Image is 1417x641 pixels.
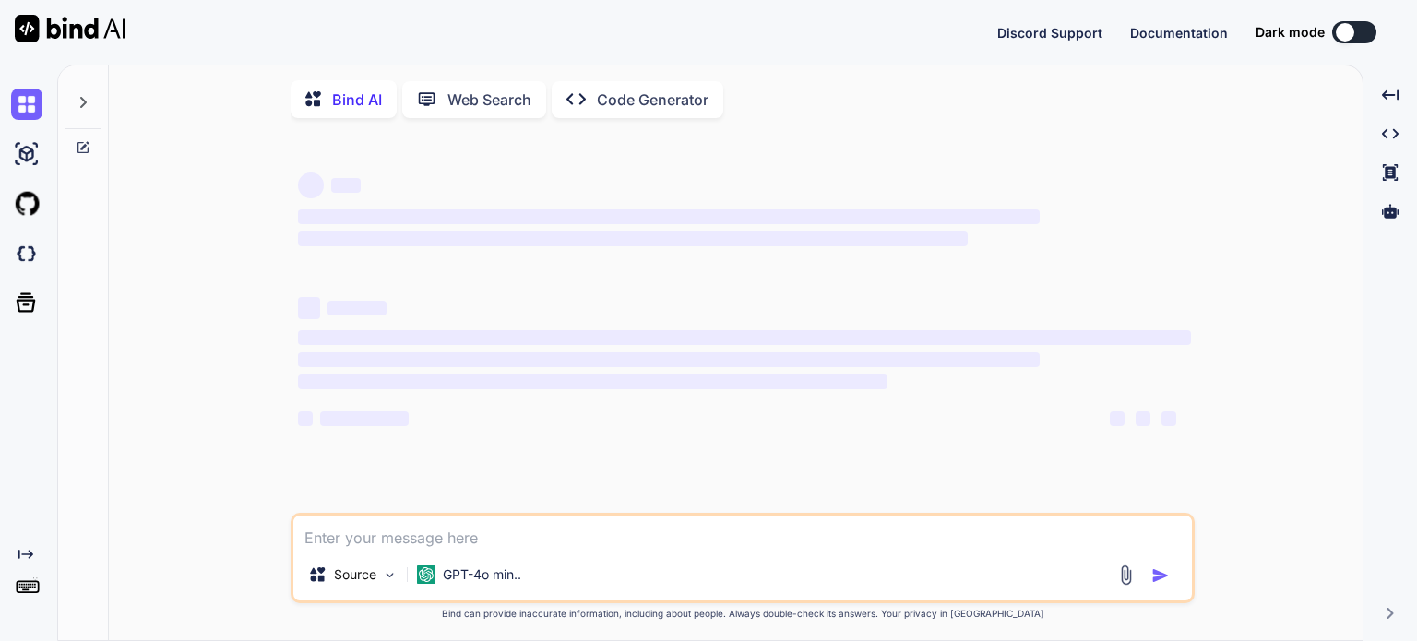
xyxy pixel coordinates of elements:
[597,89,708,111] p: Code Generator
[298,231,968,246] span: ‌
[298,330,1191,345] span: ‌
[1256,23,1325,42] span: Dark mode
[447,89,531,111] p: Web Search
[298,411,313,426] span: ‌
[298,352,1039,367] span: ‌
[298,374,887,389] span: ‌
[320,411,409,426] span: ‌
[15,15,125,42] img: Bind AI
[1130,25,1228,41] span: Documentation
[1110,411,1125,426] span: ‌
[1161,411,1176,426] span: ‌
[327,301,387,315] span: ‌
[997,25,1102,41] span: Discord Support
[334,565,376,584] p: Source
[1130,23,1228,42] button: Documentation
[417,565,435,584] img: GPT-4o mini
[11,188,42,220] img: githubLight
[11,89,42,120] img: chat
[291,607,1195,621] p: Bind can provide inaccurate information, including about people. Always double-check its answers....
[1151,566,1170,585] img: icon
[298,297,320,319] span: ‌
[11,138,42,170] img: ai-studio
[331,178,361,193] span: ‌
[298,209,1039,224] span: ‌
[1136,411,1150,426] span: ‌
[1115,564,1137,586] img: attachment
[997,23,1102,42] button: Discord Support
[332,89,382,111] p: Bind AI
[298,172,324,198] span: ‌
[443,565,521,584] p: GPT-4o min..
[382,567,398,583] img: Pick Models
[11,238,42,269] img: darkCloudIdeIcon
